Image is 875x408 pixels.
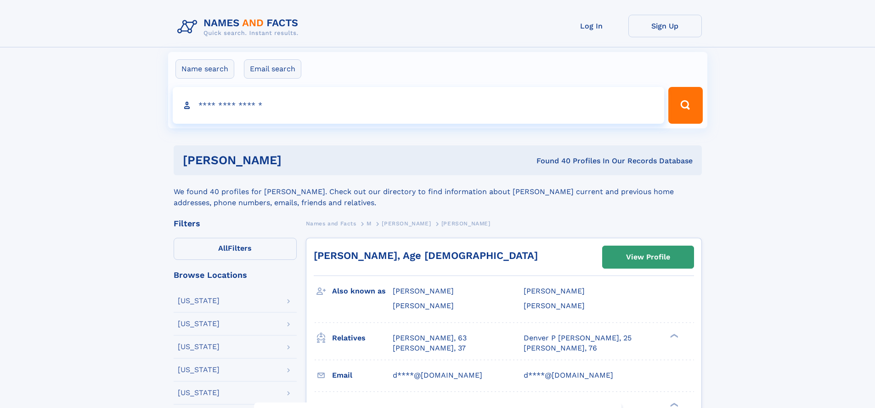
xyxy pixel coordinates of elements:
[178,389,220,397] div: [US_STATE]
[244,59,301,79] label: Email search
[174,271,297,279] div: Browse Locations
[174,15,306,40] img: Logo Names and Facts
[524,287,585,295] span: [PERSON_NAME]
[393,287,454,295] span: [PERSON_NAME]
[332,330,393,346] h3: Relatives
[668,87,702,124] button: Search Button
[332,368,393,383] h3: Email
[173,87,665,124] input: search input
[218,244,228,253] span: All
[524,301,585,310] span: [PERSON_NAME]
[174,175,702,208] div: We found 40 profiles for [PERSON_NAME]. Check out our directory to find information about [PERSON...
[175,59,234,79] label: Name search
[183,155,409,166] h1: [PERSON_NAME]
[409,156,693,166] div: Found 40 Profiles In Our Records Database
[178,320,220,328] div: [US_STATE]
[441,220,491,227] span: [PERSON_NAME]
[555,15,628,37] a: Log In
[174,219,297,228] div: Filters
[393,301,454,310] span: [PERSON_NAME]
[174,238,297,260] label: Filters
[367,220,372,227] span: M
[393,343,466,353] a: [PERSON_NAME], 37
[367,218,372,229] a: M
[332,283,393,299] h3: Also known as
[306,218,356,229] a: Names and Facts
[178,343,220,351] div: [US_STATE]
[668,333,679,339] div: ❯
[314,250,538,261] a: [PERSON_NAME], Age [DEMOGRAPHIC_DATA]
[382,220,431,227] span: [PERSON_NAME]
[524,333,632,343] a: Denver P [PERSON_NAME], 25
[393,333,467,343] a: [PERSON_NAME], 63
[668,402,679,408] div: ❯
[524,343,597,353] a: [PERSON_NAME], 76
[178,297,220,305] div: [US_STATE]
[178,366,220,374] div: [US_STATE]
[628,15,702,37] a: Sign Up
[382,218,431,229] a: [PERSON_NAME]
[603,246,694,268] a: View Profile
[626,247,670,268] div: View Profile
